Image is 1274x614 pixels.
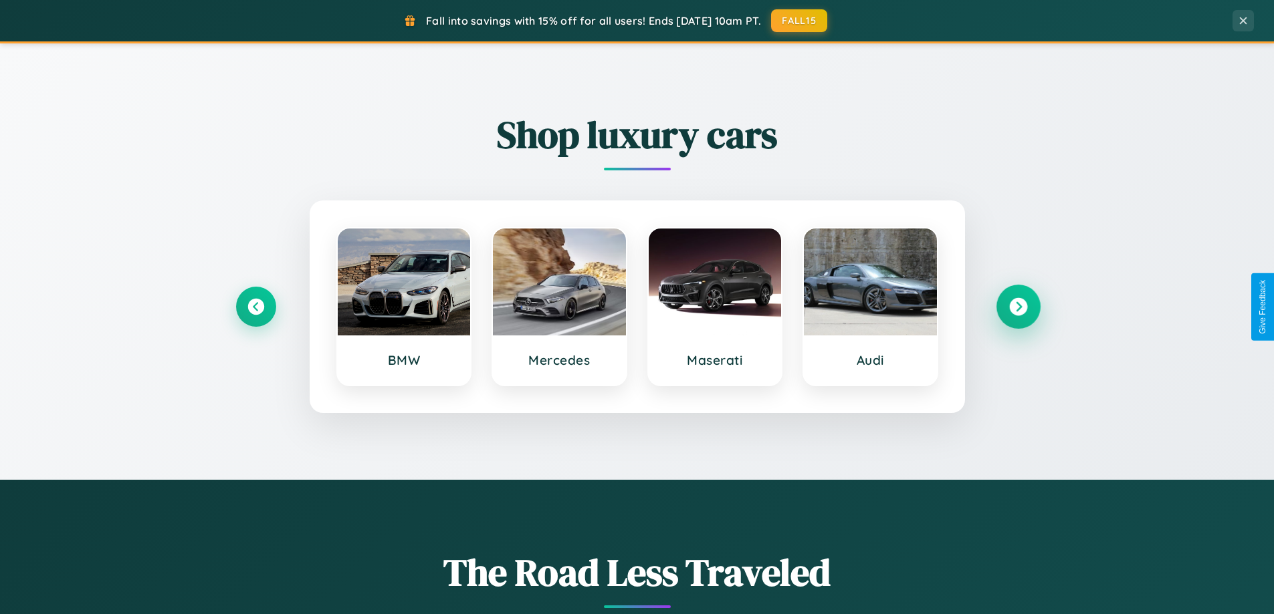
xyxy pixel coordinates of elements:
button: FALL15 [771,9,827,32]
h1: The Road Less Traveled [236,547,1039,598]
h3: Mercedes [506,352,613,368]
h3: BMW [351,352,457,368]
h3: Maserati [662,352,768,368]
h3: Audi [817,352,924,368]
div: Give Feedback [1258,280,1267,334]
h2: Shop luxury cars [236,109,1039,160]
span: Fall into savings with 15% off for all users! Ends [DATE] 10am PT. [426,14,761,27]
